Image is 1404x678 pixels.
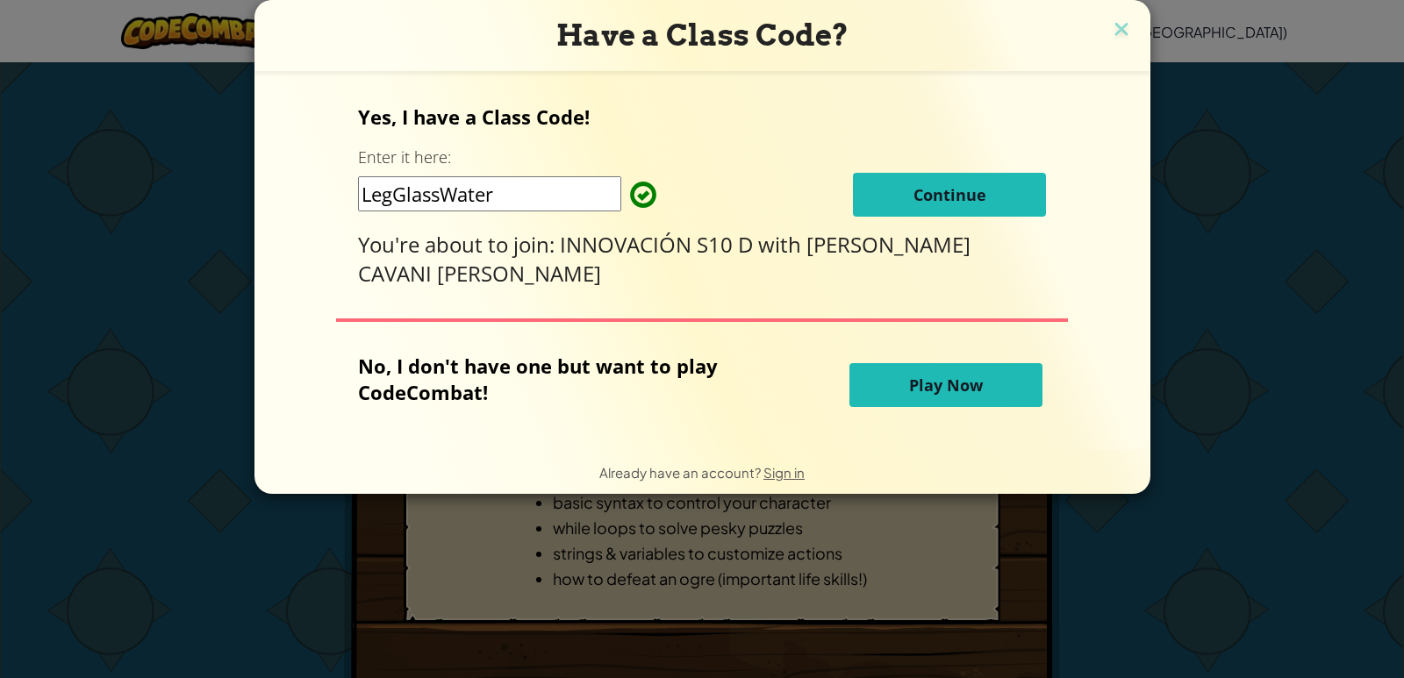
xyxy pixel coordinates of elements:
span: Continue [913,184,986,205]
img: close icon [1110,18,1133,44]
span: Already have an account? [599,464,763,481]
button: Play Now [849,363,1042,407]
p: No, I don't have one but want to play CodeCombat! [358,353,759,405]
span: with [758,230,806,259]
span: Have a Class Code? [556,18,849,53]
p: Yes, I have a Class Code! [358,103,1047,130]
span: Play Now [909,375,983,396]
span: You're about to join: [358,230,560,259]
span: [PERSON_NAME] CAVANI [PERSON_NAME] [358,230,971,288]
label: Enter it here: [358,146,451,168]
button: Continue [853,173,1046,217]
span: INNOVACIÓN S10 D [560,230,758,259]
a: Sign in [763,464,805,481]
